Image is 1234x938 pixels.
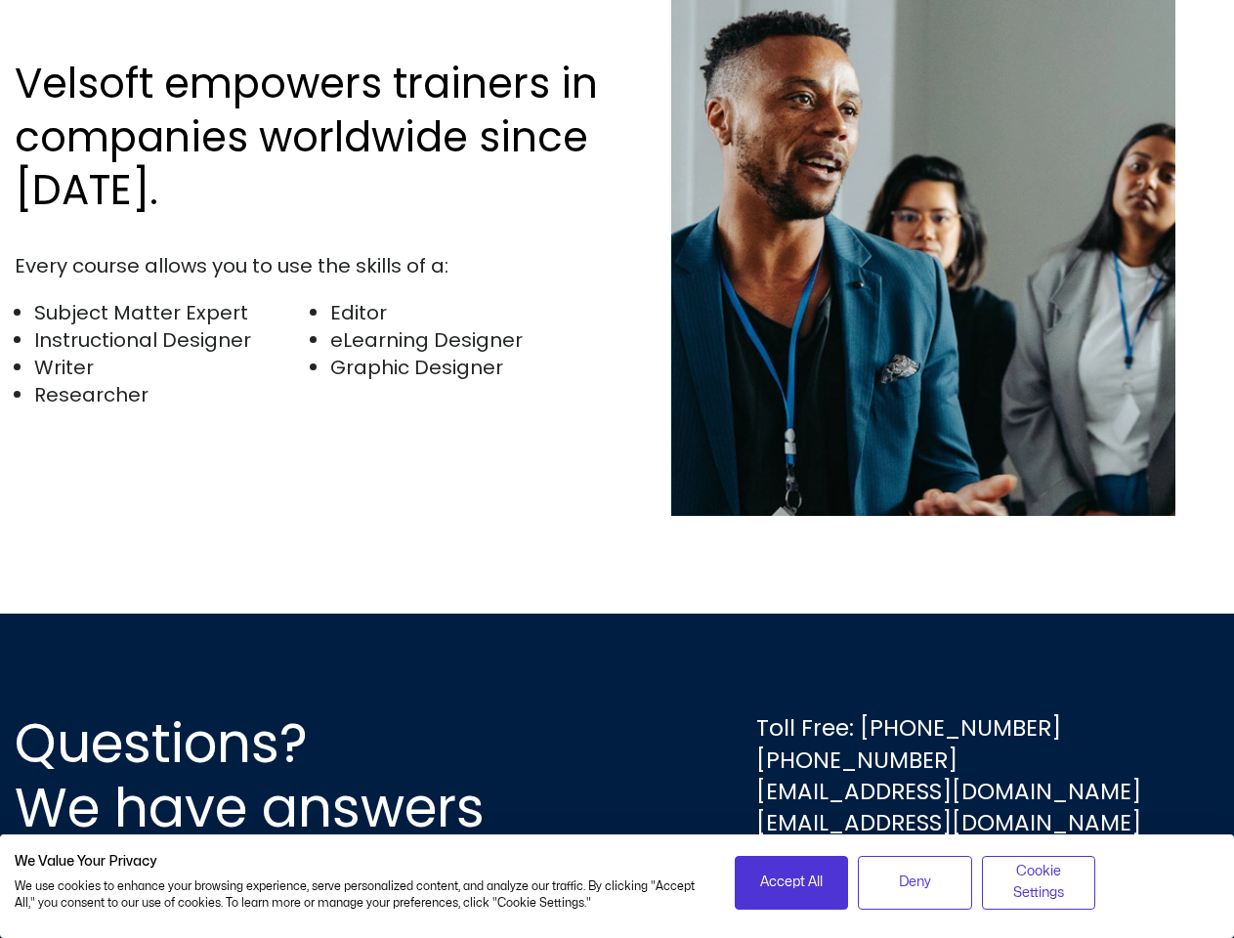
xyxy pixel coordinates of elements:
p: We use cookies to enhance your browsing experience, serve personalized content, and analyze our t... [15,878,705,912]
li: eLearning Designer [330,326,607,354]
div: Every course allows you to use the skills of a: [15,252,608,279]
li: Editor [330,299,607,326]
span: Cookie Settings [995,861,1084,905]
li: Subject Matter Expert [34,299,311,326]
li: Researcher [34,381,311,408]
button: Adjust cookie preferences [982,856,1096,910]
h2: Questions? We have answers [15,711,555,840]
h2: We Value Your Privacy [15,853,705,871]
h2: Velsoft empowers trainers in companies worldwide since [DATE]. [15,58,608,218]
span: Accept All [760,872,823,893]
div: Toll Free: [PHONE_NUMBER] [PHONE_NUMBER] [EMAIL_ADDRESS][DOMAIN_NAME] [EMAIL_ADDRESS][DOMAIN_NAME] [756,712,1141,838]
li: Writer [34,354,311,381]
li: Graphic Designer [330,354,607,381]
button: Deny all cookies [858,856,972,910]
button: Accept all cookies [735,856,849,910]
li: Instructional Designer [34,326,311,354]
span: Deny [899,872,931,893]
